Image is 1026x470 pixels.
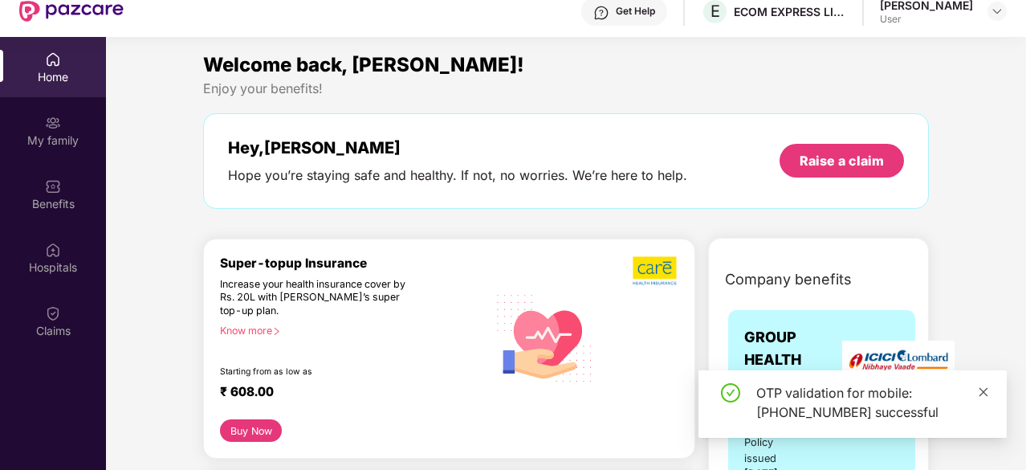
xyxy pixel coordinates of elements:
[203,53,524,76] span: Welcome back, [PERSON_NAME]!
[220,278,418,318] div: Increase your health insurance cover by Rs. 20L with [PERSON_NAME]’s super top-up plan.
[220,325,478,336] div: Know more
[220,255,487,271] div: Super-topup Insurance
[203,80,929,97] div: Enjoy your benefits!
[220,419,282,442] button: Buy Now
[725,268,852,291] span: Company benefits
[228,138,687,157] div: Hey, [PERSON_NAME]
[880,13,973,26] div: User
[800,152,884,170] div: Raise a claim
[228,167,687,184] div: Hope you’re staying safe and healthy. If not, no worries. We’re here to help.
[45,305,61,321] img: svg+xml;base64,PHN2ZyBpZD0iQ2xhaW0iIHhtbG5zPSJodHRwOi8vd3d3LnczLm9yZy8yMDAwL3N2ZyIgd2lkdGg9IjIwIi...
[721,383,740,403] span: check-circle
[45,115,61,131] img: svg+xml;base64,PHN2ZyB3aWR0aD0iMjAiIGhlaWdodD0iMjAiIHZpZXdCb3g9IjAgMCAyMCAyMCIgZmlsbD0ibm9uZSIgeG...
[19,1,124,22] img: New Pazcare Logo
[978,386,989,398] span: close
[45,178,61,194] img: svg+xml;base64,PHN2ZyBpZD0iQmVuZWZpdHMiIHhtbG5zPSJodHRwOi8vd3d3LnczLm9yZy8yMDAwL3N2ZyIgd2lkdGg9Ij...
[220,384,471,403] div: ₹ 608.00
[487,279,602,395] img: svg+xml;base64,PHN2ZyB4bWxucz0iaHR0cDovL3d3dy53My5vcmcvMjAwMC9zdmciIHhtbG5zOnhsaW5rPSJodHRwOi8vd3...
[220,366,419,378] div: Starting from as low as
[991,5,1004,18] img: svg+xml;base64,PHN2ZyBpZD0iRHJvcGRvd24tMzJ4MzIiIHhtbG5zPSJodHRwOi8vd3d3LnczLm9yZy8yMDAwL3N2ZyIgd2...
[593,5,609,21] img: svg+xml;base64,PHN2ZyBpZD0iSGVscC0zMngzMiIgeG1sbnM9Imh0dHA6Ly93d3cudzMub3JnLzIwMDAvc3ZnIiB3aWR0aD...
[633,255,678,286] img: b5dec4f62d2307b9de63beb79f102df3.png
[710,2,720,21] span: E
[734,4,846,19] div: ECOM EXPRESS LIMITED
[842,341,955,380] img: insurerLogo
[45,51,61,67] img: svg+xml;base64,PHN2ZyBpZD0iSG9tZSIgeG1sbnM9Imh0dHA6Ly93d3cudzMub3JnLzIwMDAvc3ZnIiB3aWR0aD0iMjAiIG...
[272,327,281,336] span: right
[744,326,850,394] span: GROUP HEALTH INSURANCE25
[45,242,61,258] img: svg+xml;base64,PHN2ZyBpZD0iSG9zcGl0YWxzIiB4bWxucz0iaHR0cDovL3d3dy53My5vcmcvMjAwMC9zdmciIHdpZHRoPS...
[756,383,987,422] div: OTP validation for mobile: [PHONE_NUMBER] successful
[616,5,655,18] div: Get Help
